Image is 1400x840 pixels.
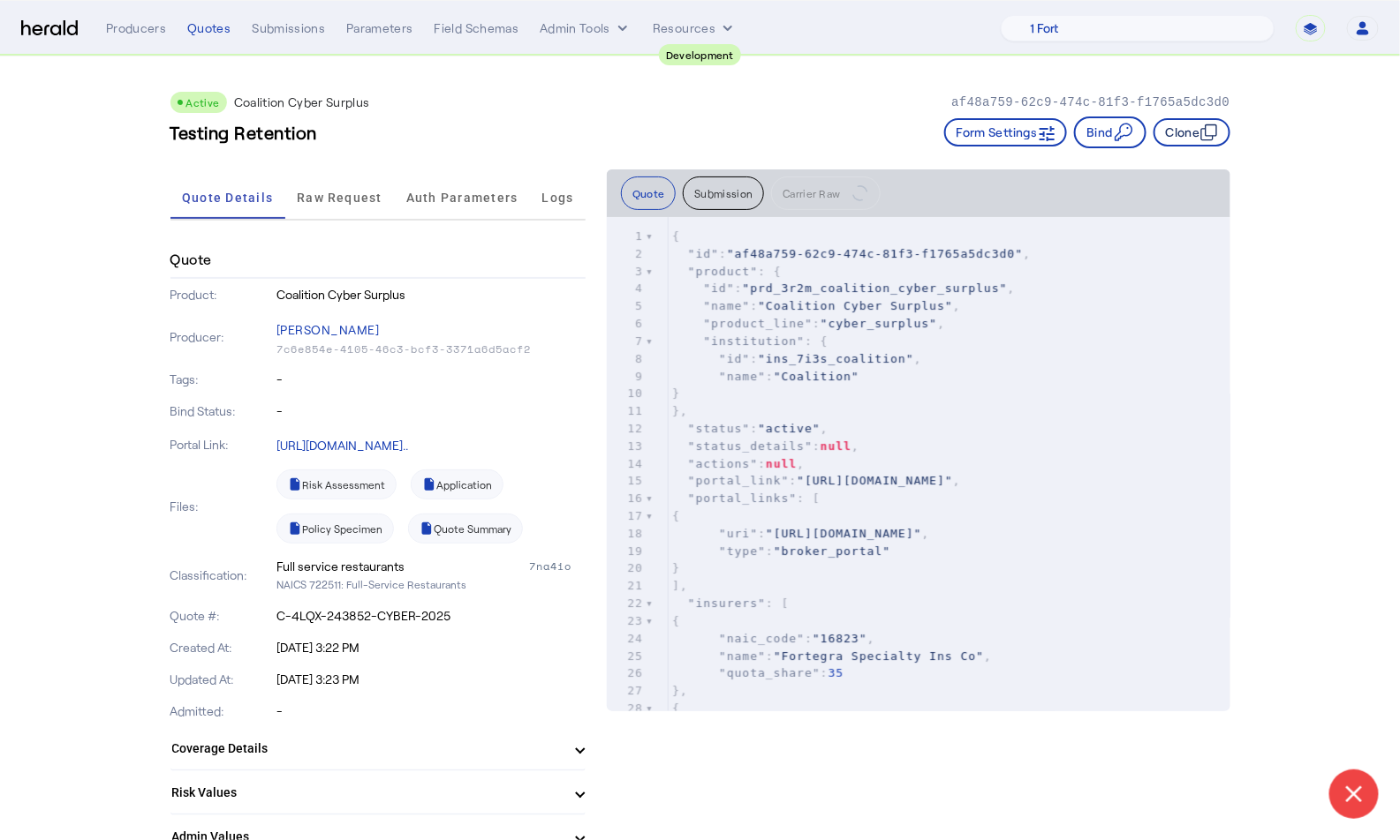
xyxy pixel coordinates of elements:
span: : , [672,527,929,540]
span: "product" [688,265,758,278]
span: Logs [541,191,573,204]
div: 23 [607,612,646,630]
span: : , [672,632,875,645]
span: "status_details" [688,439,813,453]
span: "name" [719,649,766,663]
div: 7na4io [529,558,586,575]
div: 19 [607,543,646,560]
p: Classification: [170,566,274,584]
span: Carrier Raw [783,188,840,199]
div: 22 [607,595,646,612]
div: 5 [607,297,646,315]
div: 9 [607,368,646,386]
span: : [672,370,859,383]
p: Coalition Cyber Surplus [276,286,586,304]
div: Full service restaurants [276,558,405,575]
div: 24 [607,630,646,648]
p: Producer: [170,328,274,346]
span: : [672,666,844,679]
span: : , [672,439,859,453]
p: [DATE] 3:22 PM [276,639,586,656]
p: - [276,371,586,388]
span: } [672,386,680,400]
h4: Quote [170,249,212,270]
p: - [276,402,586,420]
div: Parameters [346,19,413,37]
p: - [276,702,586,720]
h3: Testing Retention [170,120,318,145]
span: { [672,614,680,627]
span: }, [672,404,688,417]
div: 15 [607,472,646,490]
div: 17 [607,507,646,525]
div: Producers [106,19,166,37]
span: : , [672,247,1031,260]
span: Quote Details [182,191,273,204]
span: }, [672,684,688,697]
p: 7c6e854e-4105-46c3-bcf3-3371a6d5acf2 [276,342,586,356]
div: 12 [607,420,646,438]
div: Submissions [252,19,325,37]
p: Quote #: [170,607,274,625]
button: Clone [1154,118,1230,146]
span: "naic_code" [719,632,805,645]
span: null [821,439,851,453]
span: : [ [672,596,790,610]
span: "[URL][DOMAIN_NAME]" [797,474,953,487]
span: "name" [703,299,750,312]
div: 2 [607,245,646,263]
p: Portal Link: [170,436,274,454]
button: Bind [1074,116,1146,148]
a: [URL][DOMAIN_NAME].. [276,438,408,453]
div: 21 [607,577,646,595]
div: 11 [607,402,646,420]
p: Bind Status: [170,402,274,420]
button: Carrier Raw [771,176,880,210]
p: C-4LQX-243852-CYBER-2025 [276,607,586,625]
span: "id" [703,281,734,295]
div: 13 [607,438,646,455]
span: : , [672,317,945,330]
p: Coalition Cyber Surplus [234,94,370,111]
span: "quota_share" [719,666,821,679]
div: 8 [607,350,646,368]
div: 28 [607,700,646,717]
span: 35 [828,666,844,679]
mat-panel-title: Risk Values [172,784,563,802]
span: "Fortegra Specialty Ins Co" [774,649,984,663]
span: "Coalition" [774,370,859,383]
span: "prd_3r2m_coalition_cyber_surplus" [742,281,1007,295]
span: : { [672,265,782,278]
span: Raw Request [297,191,382,204]
span: "insurers" [688,596,766,610]
div: 14 [607,455,646,473]
a: Quote Summary [408,514,523,544]
p: [PERSON_NAME] [276,318,586,342]
div: 25 [607,648,646,665]
div: 27 [607,682,646,700]
span: : , [672,281,1015,295]
span: { [672,701,680,715]
div: 18 [607,525,646,543]
span: "name" [719,370,766,383]
span: "type" [719,544,766,558]
div: 26 [607,664,646,682]
div: 20 [607,559,646,577]
span: "af48a759-62c9-474c-81f3-f1765a5dc3d0" [727,247,1023,260]
span: "16823" [813,632,867,645]
span: : { [672,334,829,348]
p: Updated At: [170,671,274,688]
p: Created At: [170,639,274,656]
div: 3 [607,263,646,281]
span: : [ [672,491,821,505]
div: 7 [607,333,646,350]
span: "cyber_surplus" [821,317,937,330]
span: "active" [758,422,821,435]
a: Policy Specimen [276,514,394,544]
span: : , [672,299,961,312]
div: 10 [607,385,646,402]
p: Product: [170,286,274,304]
span: "broker_portal" [774,544,890,558]
p: Admitted: [170,702,274,720]
span: "Coalition Cyber Surplus" [758,299,953,312]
